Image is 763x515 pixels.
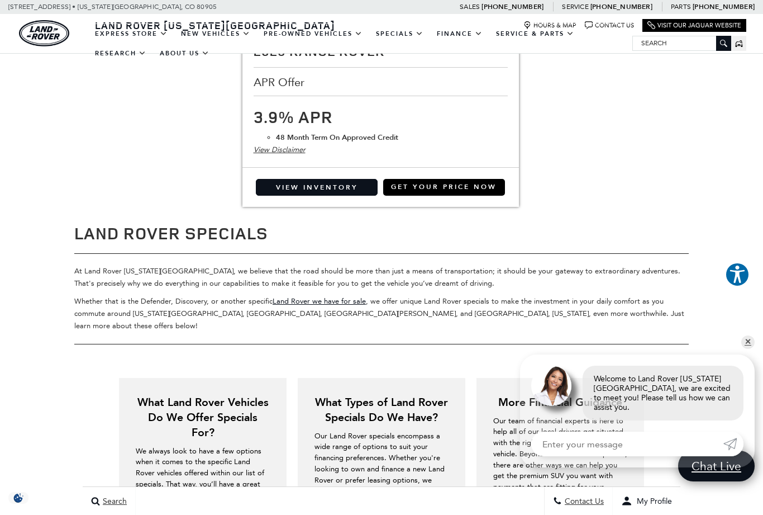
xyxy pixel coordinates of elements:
[585,21,634,30] a: Contact Us
[613,487,680,515] button: Open user profile menu
[590,2,652,11] a: [PHONE_NUMBER]
[19,20,69,46] a: land-rover
[314,431,449,508] p: Our Land Rover specials encompass a wide range of options to suit your financing preferences. Whe...
[723,432,743,456] a: Submit
[562,497,604,506] span: Contact Us
[88,24,632,63] nav: Main Navigation
[254,144,508,156] div: View Disclaimer
[647,21,741,30] a: Visit Our Jaguar Website
[254,76,307,88] span: APR Offer
[481,2,543,11] a: [PHONE_NUMBER]
[725,262,750,287] button: Explore your accessibility options
[74,295,689,332] p: Whether that is the Defender, Discovery, or another specific , we offer unique Land Rover special...
[460,3,480,11] span: Sales
[725,262,750,289] aside: Accessibility Help Desk
[531,432,723,456] input: Enter your message
[95,18,335,32] span: Land Rover [US_STATE][GEOGRAPHIC_DATA]
[153,44,216,63] a: About Us
[430,24,489,44] a: Finance
[493,395,627,410] div: More Financial Guidance
[256,179,378,196] a: View Inventory
[489,24,581,44] a: Service & Parts
[100,497,127,506] span: Search
[493,415,627,504] p: Our team of financial experts is here to help all of our local drivers get situated with the righ...
[88,44,153,63] a: Research
[276,133,398,143] span: 48 Month Term On Approved Credit
[693,2,755,11] a: [PHONE_NUMBER]
[523,21,576,30] a: Hours & Map
[136,395,270,440] div: What Land Rover Vehicles Do We Offer Specials For?
[254,105,333,128] span: 3.9% APR
[562,3,588,11] span: Service
[74,265,689,290] p: At Land Rover [US_STATE][GEOGRAPHIC_DATA], we believe that the road should be more than just a me...
[74,224,689,242] h1: Land Rover Specials
[671,3,691,11] span: Parts
[88,24,174,44] a: EXPRESS STORE
[19,20,69,46] img: Land Rover
[6,492,31,504] img: Opt-Out Icon
[6,492,31,504] section: Click to Open Cookie Consent Modal
[257,24,369,44] a: Pre-Owned Vehicles
[273,297,366,305] a: Land Rover we have for sale
[136,446,270,512] p: We always look to have a few options when it comes to the specific Land Rover vehicles offered wi...
[88,18,342,32] a: Land Rover [US_STATE][GEOGRAPHIC_DATA]
[632,497,672,506] span: My Profile
[369,24,430,44] a: Specials
[531,366,571,406] img: Agent profile photo
[174,24,257,44] a: New Vehicles
[8,3,217,11] a: [STREET_ADDRESS] • [US_STATE][GEOGRAPHIC_DATA], CO 80905
[383,179,505,196] a: Get Your Price Now
[633,36,731,50] input: Search
[314,395,449,425] div: What Types of Land Rover Specials Do We Have?
[583,366,743,420] div: Welcome to Land Rover [US_STATE][GEOGRAPHIC_DATA], we are excited to meet you! Please tell us how...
